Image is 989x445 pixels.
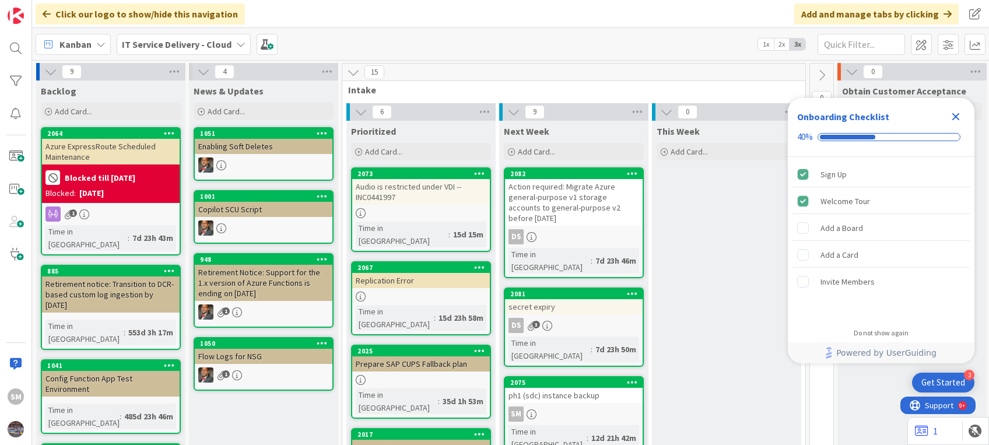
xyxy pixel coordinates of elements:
div: 2025 [357,347,490,355]
span: Add Card... [55,106,92,117]
div: Click our logo to show/hide this navigation [36,3,245,24]
div: Flow Logs for NSG [195,349,332,364]
div: Close Checklist [946,107,965,126]
div: 3 [964,370,974,380]
div: DS [508,318,524,333]
div: Add a Board is incomplete. [792,215,970,241]
div: Welcome Tour is complete. [792,188,970,214]
div: 2064 [47,129,180,138]
span: 0 [863,65,883,79]
div: 2067Replication Error [352,262,490,288]
div: 1051 [200,129,332,138]
div: 40% [797,132,813,142]
div: Checklist progress: 40% [797,132,965,142]
div: SM [505,407,643,422]
div: Azure ExpressRoute Scheduled Maintenance [42,139,180,164]
span: Add Card... [671,146,708,157]
div: 35d 1h 53m [440,395,486,408]
div: 1001 [200,192,332,201]
div: 7d 23h 46m [592,254,639,267]
div: 1001 [195,191,332,202]
span: : [438,395,440,408]
div: DP [195,157,332,173]
div: 885 [47,267,180,275]
span: Add Card... [518,146,555,157]
div: 2082Action required: Migrate Azure general-purpose v1 storage accounts to general-purpose v2 befo... [505,169,643,226]
div: 2081secret expiry [505,289,643,314]
span: Add Card... [208,106,245,117]
div: 2025Prepare SAP CUPS Fallback plan [352,346,490,372]
div: 485d 23h 46m [121,410,176,423]
div: 2075ph1 (sdc) instance backup [505,377,643,403]
div: 2017 [357,430,490,439]
div: DS [508,229,524,244]
div: Time in [GEOGRAPHIC_DATA] [508,337,591,362]
span: News & Updates [194,85,264,97]
span: Kanban [59,37,92,51]
div: 553d 3h 17m [125,326,176,339]
div: Add a Board [820,221,863,235]
span: Intake [348,84,791,96]
img: DP [198,367,213,383]
div: 7d 23h 43m [129,232,176,244]
span: Add Card... [365,146,402,157]
div: DP [195,304,332,320]
span: 3 [532,321,540,328]
span: 2x [774,38,790,50]
span: : [591,254,592,267]
div: Copilot SCU Script [195,202,332,217]
span: : [128,232,129,244]
div: Retirement notice: Transition to DCR-based custom log ingestion by [DATE] [42,276,180,313]
div: 2073 [352,169,490,179]
div: 948Retirement Notice: Support for the 1.x version of Azure Functions is ending on [DATE] [195,254,332,301]
span: 0 [678,105,697,119]
span: 4 [215,65,234,79]
div: 2067 [357,264,490,272]
div: Blocked: [45,187,76,199]
div: Prepare SAP CUPS Fallback plan [352,356,490,372]
img: Visit kanbanzone.com [8,8,24,24]
span: Prioritized [351,125,396,137]
div: Welcome Tour [820,194,870,208]
div: 2082 [510,170,643,178]
div: 1041 [42,360,180,371]
span: : [448,228,450,241]
div: 9+ [59,5,65,14]
div: Open Get Started checklist, remaining modules: 3 [912,373,974,393]
div: Invite Members is incomplete. [792,269,970,295]
span: 9 [62,65,82,79]
span: : [587,432,588,444]
div: Time in [GEOGRAPHIC_DATA] [356,388,438,414]
div: Checklist Container [788,98,974,363]
div: SM [8,388,24,405]
span: Support [24,2,53,16]
img: DP [198,157,213,173]
div: 948 [195,254,332,265]
div: SM [508,407,524,422]
span: This Week [657,125,700,137]
div: 2025 [352,346,490,356]
div: Add a Card [820,248,858,262]
div: 948 [200,255,332,264]
div: Invite Members [820,275,875,289]
span: 15 [364,65,384,79]
div: 1051Enabling Soft Deletes [195,128,332,154]
div: 7d 23h 50m [592,343,639,356]
img: DP [198,220,213,236]
span: Obtain Customer Acceptance [842,85,966,97]
span: 6 [372,105,392,119]
div: Get Started [921,377,965,388]
div: 1050 [200,339,332,348]
div: Footer [788,342,974,363]
div: Sign Up is complete. [792,162,970,187]
div: Enabling Soft Deletes [195,139,332,154]
span: 1 [222,370,230,378]
div: Do not show again [854,328,909,338]
div: 2081 [505,289,643,299]
b: IT Service Delivery - Cloud [122,38,232,50]
div: Time in [GEOGRAPHIC_DATA] [45,320,124,345]
span: 1 [69,209,77,217]
div: 2075 [510,379,643,387]
span: 1x [758,38,774,50]
span: Powered by UserGuiding [836,346,937,360]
